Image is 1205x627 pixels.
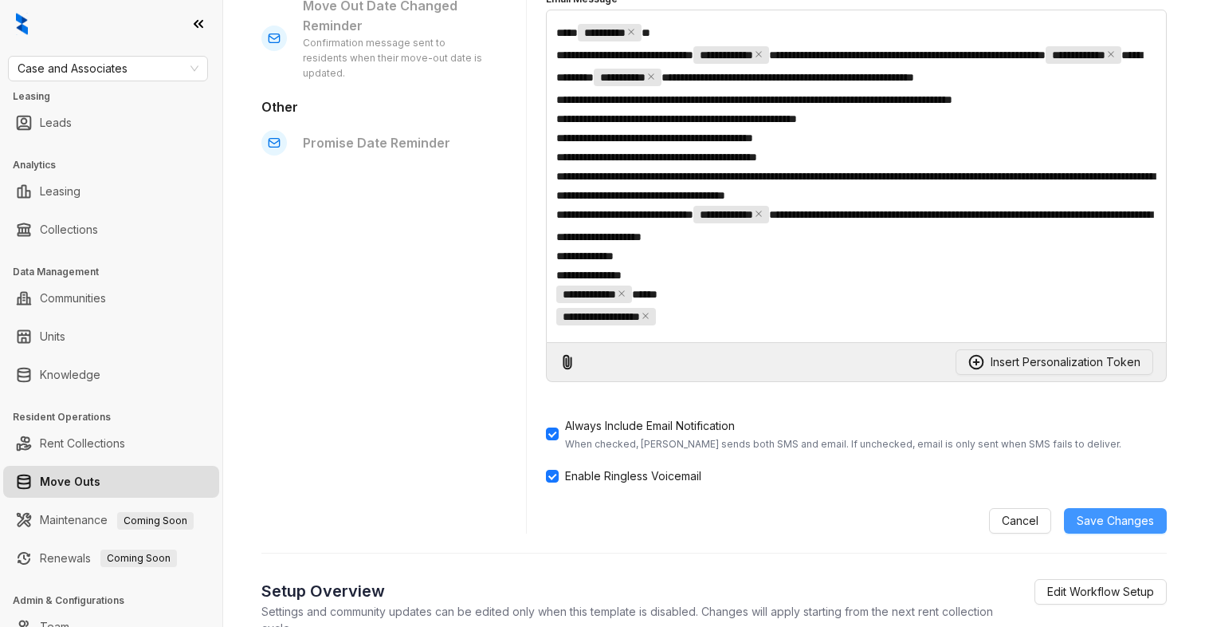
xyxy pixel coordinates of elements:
button: Insert Personalization Token [956,349,1153,375]
span: Enable Ringless Voicemail [559,467,708,485]
li: Collections [3,214,219,246]
span: Insert Personalization Token [991,353,1140,371]
button: close [627,28,635,36]
button: close [642,312,650,320]
button: close [755,50,763,58]
span: Cancel [1002,512,1038,530]
a: Communities [40,282,106,314]
h3: Analytics [13,158,222,172]
li: Rent Collections [3,428,219,459]
button: close [1107,50,1115,58]
a: RenewalsComing Soon [40,542,177,574]
li: Units [3,321,219,353]
p: Promise Date Reminder [303,133,491,153]
li: Leasing [3,175,219,207]
h3: Resident Operations [13,410,222,424]
li: Maintenance [3,504,219,536]
div: When checked, [PERSON_NAME] sends both SMS and email. If unchecked, email is only sent when SMS f... [565,438,1121,451]
h3: Other [261,97,500,117]
h3: Leasing [13,89,222,104]
a: Leads [40,107,72,139]
a: Rent Collections [40,428,125,459]
li: Move Outs [3,466,219,498]
a: Move Outs [40,466,100,498]
a: Knowledge [40,359,100,391]
li: Communities [3,282,219,314]
a: Leasing [40,175,80,207]
h3: Admin & Configurations [13,593,222,608]
li: Knowledge [3,359,219,391]
a: Units [40,321,65,353]
span: Coming Soon [100,550,177,567]
button: close [755,210,763,218]
h2: Setup Overview [261,579,1025,603]
li: Renewals [3,542,219,574]
a: Collections [40,214,98,246]
button: close [618,290,626,298]
div: Always Include Email Notification [565,417,1121,435]
div: Promise Date Reminder [293,124,500,163]
button: Save Changes [1064,508,1167,534]
li: Leads [3,107,219,139]
span: Save Changes [1077,512,1154,530]
span: Coming Soon [117,512,194,530]
img: logo [16,13,28,35]
a: Edit Workflow Setup [1034,579,1167,605]
button: Cancel [989,508,1051,534]
button: close [647,73,655,81]
h3: Data Management [13,265,222,279]
div: Confirmation message sent to residents when their move-out date is updated. [303,36,491,81]
span: Edit Workflow Setup [1047,583,1154,601]
span: Case and Associates [18,57,198,81]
